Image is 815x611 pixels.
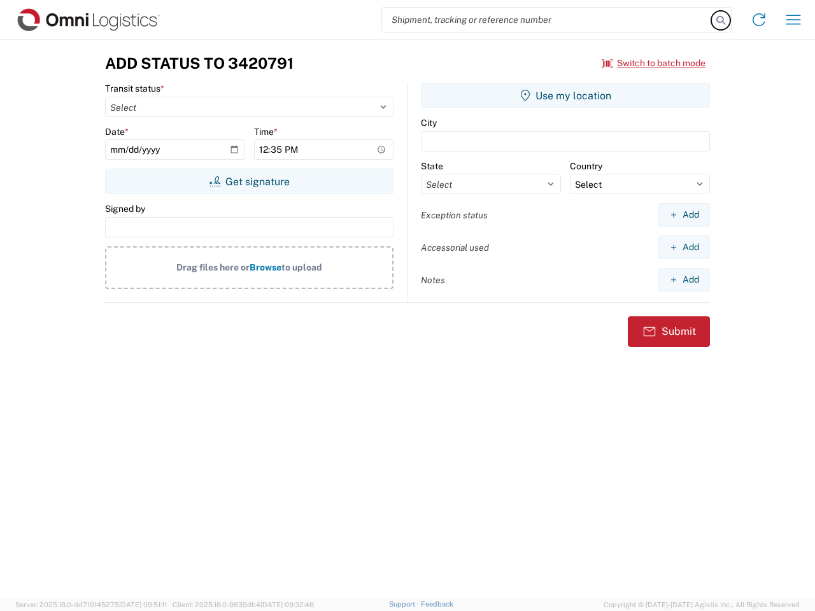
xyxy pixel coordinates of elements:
[105,203,145,214] label: Signed by
[421,600,453,608] a: Feedback
[421,274,445,286] label: Notes
[15,601,167,608] span: Server: 2025.18.0-dd719145275
[421,209,488,221] label: Exception status
[570,160,602,172] label: Country
[176,262,250,272] span: Drag files here or
[421,242,489,253] label: Accessorial used
[382,8,712,32] input: Shipment, tracking or reference number
[658,203,710,227] button: Add
[119,601,167,608] span: [DATE] 09:51:11
[628,316,710,347] button: Submit
[421,117,437,129] label: City
[105,54,294,73] h3: Add Status to 3420791
[281,262,322,272] span: to upload
[604,599,800,610] span: Copyright © [DATE]-[DATE] Agistix Inc., All Rights Reserved
[105,126,129,137] label: Date
[602,53,705,74] button: Switch to batch mode
[105,169,393,194] button: Get signature
[389,600,421,608] a: Support
[254,126,278,137] label: Time
[658,235,710,259] button: Add
[105,83,164,94] label: Transit status
[421,160,443,172] label: State
[260,601,314,608] span: [DATE] 09:32:48
[250,262,281,272] span: Browse
[421,83,710,108] button: Use my location
[658,268,710,291] button: Add
[173,601,314,608] span: Client: 2025.18.0-9839db4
